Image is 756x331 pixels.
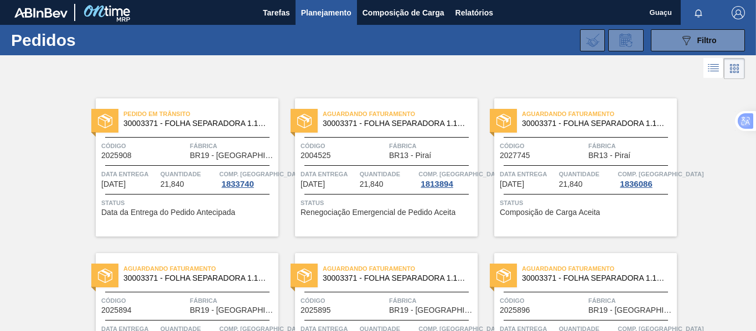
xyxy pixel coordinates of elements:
div: Solicitação de Revisão de Pedidos [608,29,644,51]
span: Data entrega [101,169,158,180]
span: Código [301,295,386,306]
span: Código [101,295,187,306]
img: status [98,114,112,128]
span: Data da Entrega do Pedido Antecipada [101,208,235,217]
img: status [496,269,511,283]
span: Fábrica [190,295,276,306]
span: Composição de Carga Aceita [500,208,600,217]
span: Quantidade [360,169,416,180]
div: 1836086 [618,180,654,188]
span: 30003371 - FOLHA SEPARADORA 1.175 mm x 980 mm; [323,119,469,128]
span: Planejamento [301,6,351,19]
span: Código [101,140,187,151]
span: BR19 - Nova Rio [190,151,276,160]
span: BR19 - Nova Rio [190,306,276,314]
span: Relatórios [455,6,493,19]
span: 30003371 - FOLHA SEPARADORA 1.175 mm x 980 mm; [323,274,469,282]
span: Status [301,197,475,208]
div: Importar Negociações dos Pedidos [580,29,605,51]
span: BR19 - Nova Rio [389,306,475,314]
span: BR13 - Piraí [389,151,431,160]
span: BR19 - Nova Rio [588,306,674,314]
button: Filtro [651,29,745,51]
span: Tarefas [263,6,290,19]
div: 1813894 [418,180,455,188]
button: Notificações [681,5,716,20]
span: Status [500,197,674,208]
span: Status [101,197,276,208]
span: Quantidade [559,169,615,180]
a: statusAguardando Faturamento30003371 - FOLHA SEPARADORA 1.175 mm x 980 mm;Código2004525FábricaBR1... [278,98,478,237]
span: Fábrica [190,140,276,151]
span: 2027745 [500,151,530,160]
span: Código [500,295,586,306]
div: Visão em Lista [703,58,724,79]
span: Aguardando Faturamento [522,263,677,274]
span: Fábrica [588,295,674,306]
span: Quantidade [160,169,217,180]
span: 2025894 [101,306,132,314]
span: Comp. Carga [418,169,504,180]
img: status [98,269,112,283]
span: Fábrica [389,140,475,151]
span: Fábrica [588,140,674,151]
img: status [297,114,312,128]
span: Renegociação Emergencial de Pedido Aceita [301,208,455,217]
span: Aguardando Faturamento [123,263,278,274]
img: status [297,269,312,283]
span: 28/09/2025 [101,180,126,188]
span: Aguardando Faturamento [522,108,677,119]
span: 2004525 [301,151,331,160]
span: 30003371 - FOLHA SEPARADORA 1.175 mm x 980 mm; [123,119,270,128]
span: Data entrega [500,169,556,180]
span: Fábrica [389,295,475,306]
span: Aguardando Faturamento [323,263,478,274]
a: Comp. [GEOGRAPHIC_DATA]1836086 [618,169,674,188]
span: 09/10/2025 [500,180,524,188]
div: Visão em Cards [724,58,745,79]
span: Pedido em Trânsito [123,108,278,119]
span: 2025908 [101,151,132,160]
img: status [496,114,511,128]
span: Filtro [697,36,717,45]
span: 21,840 [160,180,184,188]
span: Data entrega [301,169,357,180]
span: 02/10/2025 [301,180,325,188]
span: Código [500,140,586,151]
span: 2025895 [301,306,331,314]
span: 30003371 - FOLHA SEPARADORA 1.175 mm x 980 mm; [522,274,668,282]
span: Comp. Carga [219,169,305,180]
a: statusAguardando Faturamento30003371 - FOLHA SEPARADORA 1.175 mm x 980 mm;Código2027745FábricaBR1... [478,98,677,237]
h1: Pedidos [11,34,166,46]
span: Código [301,140,386,151]
span: BR13 - Piraí [588,151,630,160]
a: Comp. [GEOGRAPHIC_DATA]1833740 [219,169,276,188]
span: Comp. Carga [618,169,703,180]
img: TNhmsLtSVTkK8tSr43FrP2fwEKptu5GPRR3wAAAABJRU5ErkJggg== [14,8,68,18]
a: statusPedido em Trânsito30003371 - FOLHA SEPARADORA 1.175 mm x 980 mm;Código2025908FábricaBR19 - ... [79,98,278,237]
span: Aguardando Faturamento [323,108,478,119]
span: 21,840 [559,180,583,188]
img: Logout [732,6,745,19]
span: 21,840 [360,180,384,188]
span: 2025896 [500,306,530,314]
div: 1833740 [219,180,256,188]
a: Comp. [GEOGRAPHIC_DATA]1813894 [418,169,475,188]
span: Composição de Carga [363,6,444,19]
span: 30003371 - FOLHA SEPARADORA 1.175 mm x 980 mm; [522,119,668,128]
span: 30003371 - FOLHA SEPARADORA 1.175 mm x 980 mm; [123,274,270,282]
